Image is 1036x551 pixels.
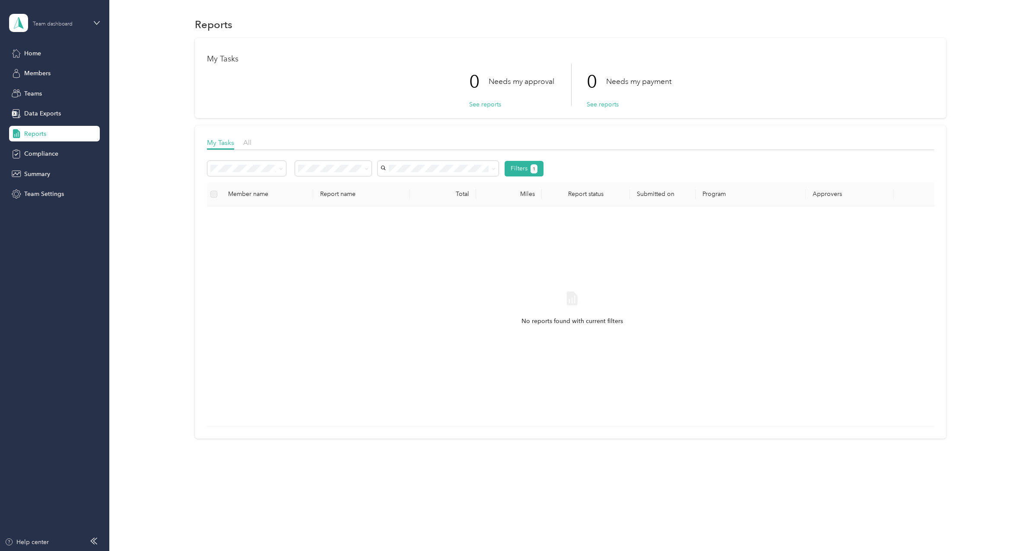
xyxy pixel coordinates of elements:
span: Reports [24,129,46,138]
span: Report status [549,190,623,198]
span: My Tasks [207,138,234,147]
button: See reports [469,100,501,109]
span: Compliance [24,149,58,158]
span: 1 [533,165,535,173]
p: Needs my payment [606,76,671,87]
span: Summary [24,170,50,179]
h1: Reports [195,20,232,29]
button: Help center [5,538,49,547]
button: Filters1 [505,161,544,176]
span: Team Settings [24,189,64,199]
span: Members [24,69,51,78]
th: Program [696,183,805,206]
h1: My Tasks [207,54,934,64]
button: See reports [587,100,619,109]
th: Submitted on [630,183,696,206]
div: Total [417,190,469,198]
p: Needs my approval [489,76,554,87]
div: Miles [483,190,535,198]
span: All [243,138,251,147]
button: 1 [531,164,538,173]
span: No reports found with current filters [521,317,623,326]
div: Team dashboard [33,22,73,27]
p: 0 [587,64,606,100]
span: Teams [24,89,42,98]
th: Member name [221,183,314,206]
span: Data Exports [24,109,61,118]
th: Approvers [806,183,893,206]
p: 0 [469,64,489,100]
iframe: Everlance-gr Chat Button Frame [988,503,1036,551]
span: Home [24,49,41,58]
div: Member name [228,190,307,198]
th: Report name [313,183,410,206]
